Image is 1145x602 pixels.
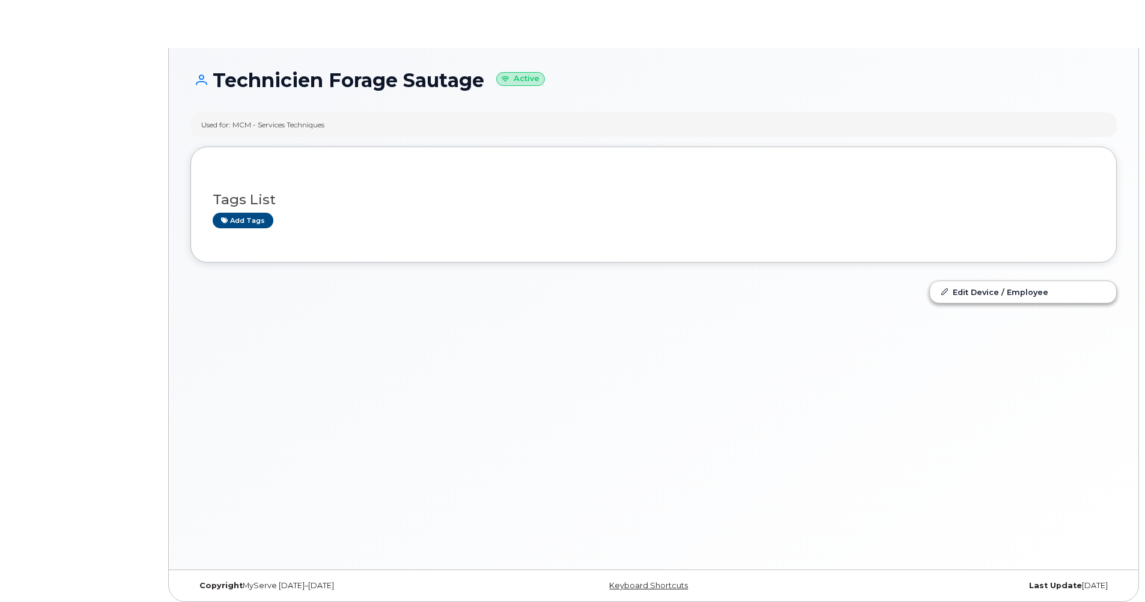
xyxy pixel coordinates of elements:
div: Used for: MCM - Services Techniques [201,120,324,130]
h1: Technicien Forage Sautage [190,70,1117,91]
small: Active [496,72,545,86]
div: MyServe [DATE]–[DATE] [190,581,499,591]
h3: Tags List [213,192,1095,207]
div: [DATE] [808,581,1117,591]
strong: Copyright [199,581,243,590]
a: Keyboard Shortcuts [609,581,688,590]
a: Edit Device / Employee [930,281,1116,303]
strong: Last Update [1029,581,1082,590]
a: Add tags [213,213,273,228]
